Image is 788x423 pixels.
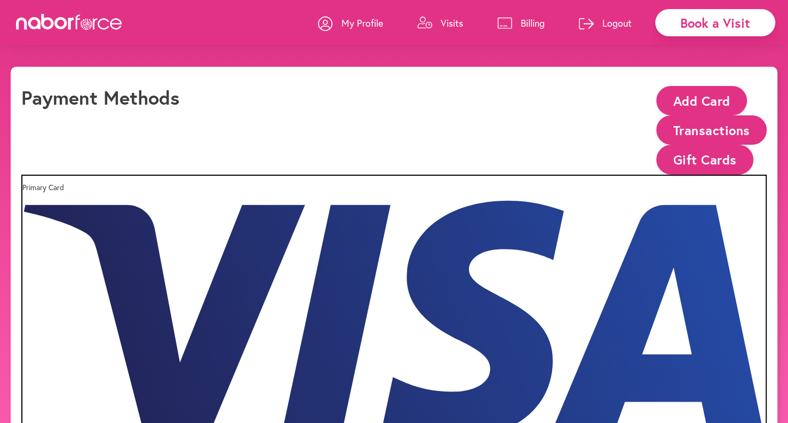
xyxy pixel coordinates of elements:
[656,86,747,115] button: Add Card
[655,9,775,36] div: Book a Visit
[21,86,179,167] h1: Payment Methods
[656,124,767,134] a: Transactions
[521,17,545,29] p: Billing
[318,7,383,39] a: My Profile
[417,7,463,39] a: Visits
[441,17,463,29] p: Visits
[497,7,545,39] a: Billing
[602,17,632,29] p: Logout
[579,7,632,39] a: Logout
[22,183,766,192] p: Primary Card
[341,17,383,29] p: My Profile
[656,153,753,163] a: Gift Cards
[656,145,753,174] button: Gift Cards
[656,115,767,145] button: Transactions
